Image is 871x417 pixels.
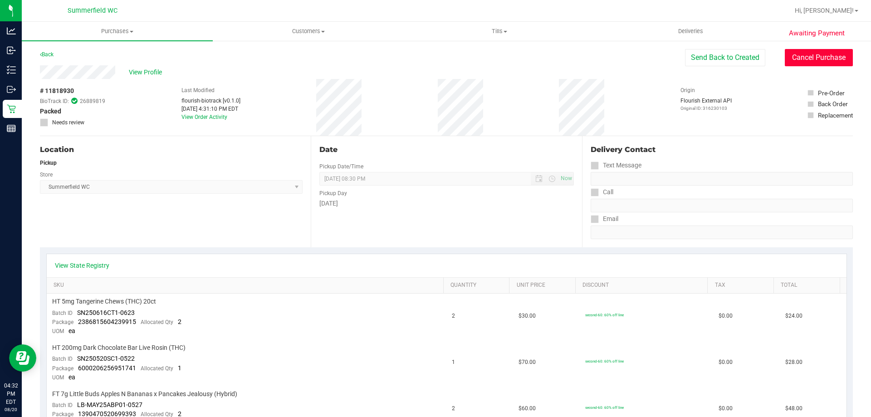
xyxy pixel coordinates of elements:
inline-svg: Inventory [7,65,16,74]
span: $0.00 [719,358,733,367]
a: Total [781,282,836,289]
span: 2 [178,318,181,325]
label: Call [591,186,613,199]
span: Deliveries [666,27,715,35]
iframe: Resource center [9,344,36,372]
span: HT 5mg Tangerine Chews (THC) 20ct [52,297,156,306]
span: Batch ID [52,310,73,316]
span: ea [69,373,75,381]
div: Back Order [818,99,848,108]
span: 1 [452,358,455,367]
a: SKU [54,282,440,289]
span: Allocated Qty [141,365,173,372]
div: flourish-biotrack [v0.1.0] [181,97,240,105]
input: Format: (999) 999-9999 [591,199,853,212]
span: $30.00 [519,312,536,320]
input: Format: (999) 999-9999 [591,172,853,186]
span: Needs review [52,118,84,127]
span: # 11818930 [40,86,74,96]
label: Store [40,171,53,179]
span: Package [52,365,73,372]
a: View State Registry [55,261,109,270]
span: ea [69,327,75,334]
div: Location [40,144,303,155]
span: $60.00 [519,404,536,413]
span: BioTrack ID: [40,97,69,105]
span: second-60: 60% off line [585,359,624,363]
a: Customers [213,22,404,41]
span: 26889819 [80,97,105,105]
a: Tills [404,22,595,41]
strong: Pickup [40,160,57,166]
inline-svg: Reports [7,124,16,133]
span: 6000206256951741 [78,364,136,372]
span: 1 [178,364,181,372]
span: Summerfield WC [68,7,117,15]
span: $24.00 [785,312,802,320]
span: Hi, [PERSON_NAME]! [795,7,854,14]
span: 2386815604239915 [78,318,136,325]
p: 04:32 PM EDT [4,382,18,406]
label: Pickup Day [319,189,347,197]
span: 2 [452,404,455,413]
span: Packed [40,107,61,116]
a: Discount [582,282,704,289]
div: [DATE] [319,199,573,208]
div: Replacement [818,111,853,120]
span: $70.00 [519,358,536,367]
a: Back [40,51,54,58]
span: HT 200mg Dark Chocolate Bar Live Rosin (THC) [52,343,186,352]
label: Last Modified [181,86,215,94]
span: In Sync [71,97,78,105]
button: Send Back to Created [685,49,765,66]
span: UOM [52,374,64,381]
span: second-60: 60% off line [585,313,624,317]
span: UOM [52,328,64,334]
a: View Order Activity [181,114,227,120]
inline-svg: Retail [7,104,16,113]
span: $28.00 [785,358,802,367]
span: $48.00 [785,404,802,413]
span: $0.00 [719,312,733,320]
div: Flourish External API [680,97,732,112]
span: Batch ID [52,356,73,362]
a: Tax [715,282,770,289]
span: FT 7g Little Buds Apples N Bananas x Pancakes Jealousy (Hybrid) [52,390,237,398]
a: Deliveries [595,22,786,41]
span: LB-MAY25ABP01-0527 [77,401,142,408]
a: Unit Price [517,282,572,289]
label: Text Message [591,159,641,172]
span: Awaiting Payment [789,28,845,39]
label: Email [591,212,618,226]
span: View Profile [129,68,165,77]
span: SN250616CT1-0623 [77,309,135,316]
div: [DATE] 4:31:10 PM EDT [181,105,240,113]
button: Cancel Purchase [785,49,853,66]
p: Original ID: 316230103 [680,105,732,112]
a: Quantity [450,282,506,289]
inline-svg: Analytics [7,26,16,35]
div: Pre-Order [818,88,845,98]
span: SN250520SC1-0522 [77,355,135,362]
span: Customers [213,27,403,35]
span: Batch ID [52,402,73,408]
div: Date [319,144,573,155]
span: Tills [404,27,594,35]
span: Package [52,319,73,325]
span: Allocated Qty [141,319,173,325]
span: Purchases [22,27,213,35]
p: 08/20 [4,406,18,413]
span: second-60: 60% off line [585,405,624,410]
label: Origin [680,86,695,94]
span: 2 [452,312,455,320]
label: Pickup Date/Time [319,162,363,171]
inline-svg: Inbound [7,46,16,55]
div: Delivery Contact [591,144,853,155]
span: $0.00 [719,404,733,413]
a: Purchases [22,22,213,41]
inline-svg: Outbound [7,85,16,94]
